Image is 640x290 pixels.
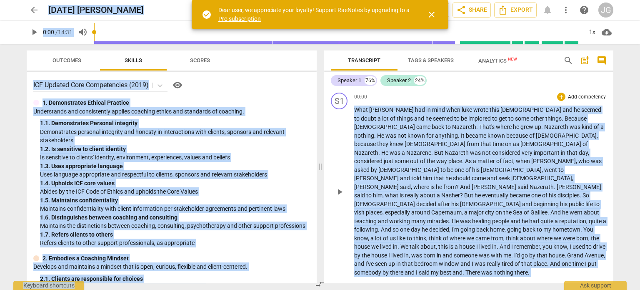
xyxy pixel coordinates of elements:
span: working [389,218,411,224]
span: he [422,226,429,233]
span: help [579,5,589,15]
span: Nazerath [530,184,554,190]
div: 1. 3. Uses appropriate language [40,162,310,171]
span: Sea [513,209,524,216]
span: around [411,209,431,216]
span: his [451,201,460,207]
button: Help [171,78,184,92]
span: . [462,158,465,164]
span: and [378,218,389,224]
span: the [503,209,513,216]
span: especially [385,209,411,216]
span: . [547,209,550,216]
span: went [544,166,558,173]
span: kind [582,124,594,130]
span: post_add [580,55,590,66]
span: very [522,149,534,156]
span: Scores [190,57,210,63]
span: should [453,175,472,182]
span: where [496,124,513,130]
div: Change speaker [331,93,347,109]
span: became [510,192,531,199]
span: seemed [433,115,454,122]
span: a [402,149,406,156]
span: Because [565,115,587,122]
span: about [420,192,437,199]
span: had [529,218,540,224]
span: beginning [533,201,560,207]
span: more_vert [561,5,571,15]
span: of [420,158,427,164]
span: anything [435,132,458,139]
span: was [390,149,402,156]
span: and [414,115,425,122]
div: 1. 1. Demonstrates Personal integrity [40,119,310,128]
a: Help [167,78,184,92]
span: And [460,184,472,190]
button: Export [494,3,537,18]
span: a [464,209,469,216]
span: healing [472,218,492,224]
span: What [354,106,369,113]
button: Play [333,185,346,199]
span: him [373,192,382,199]
span: back [432,124,445,130]
span: to [454,115,461,122]
div: Dear user, we appreciate your loyalty! Support RaeNotes by upgrading to a [218,6,412,23]
span: cloud_download [602,27,612,37]
span: to [445,124,452,130]
span: to [366,192,373,199]
span: disciples [557,192,580,199]
span: But [434,149,445,156]
span: . [554,184,557,190]
span: get [499,115,508,122]
span: of [390,115,397,122]
button: JG [598,3,613,18]
span: from [467,141,480,147]
div: 1. 2. Is sensitive to client identity [40,145,310,154]
span: up [535,124,541,130]
span: for [426,132,435,139]
span: and [562,106,574,113]
span: not [397,132,407,139]
span: following [354,226,378,233]
span: Nazarene [406,149,431,156]
span: because [506,132,529,139]
span: [PERSON_NAME] [354,175,400,182]
span: knew [390,141,405,147]
div: Speaker 2 [387,76,411,85]
span: . [374,132,377,139]
span: And [550,209,562,216]
span: known [487,132,506,139]
span: said [517,184,530,190]
span: considered [492,149,522,156]
span: of [594,124,600,130]
span: known [407,132,426,139]
span: That's [479,124,496,130]
span: search [563,55,573,66]
span: he [436,184,443,190]
p: Uses language appropriate and respectful to clients, sponsors and relevant stakeholders [40,170,310,179]
span: implored [468,115,492,122]
button: Volume [75,25,90,40]
span: volume_up [78,27,88,37]
span: , [411,184,413,190]
span: , [576,158,578,164]
span: and [522,201,533,207]
span: eventually [482,192,510,199]
span: . [431,149,434,156]
span: [DEMOGRAPHIC_DATA] [378,166,440,173]
span: he [425,115,433,122]
span: was [591,158,602,164]
a: Help [577,3,592,18]
span: nothing [354,132,374,139]
span: major [469,209,485,216]
p: Understands and consistently applies coaching ethics and standards of coaching. [33,107,310,116]
span: became [466,132,487,139]
span: by [371,166,378,173]
span: of [465,166,472,173]
span: is [400,192,405,199]
span: when [516,158,531,164]
span: miracles [427,218,449,224]
span: asked [354,166,371,173]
